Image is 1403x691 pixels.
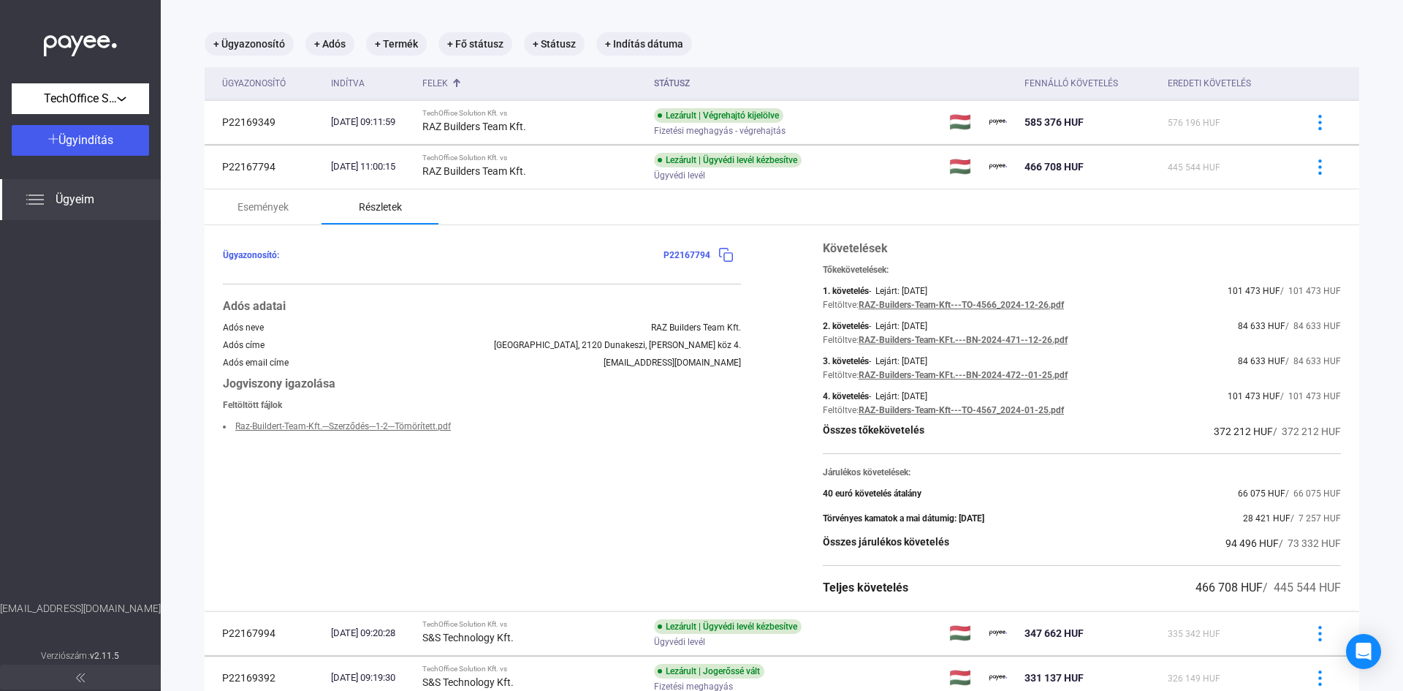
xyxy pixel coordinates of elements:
div: Teljes követelés [823,579,908,597]
div: Feltöltött fájlok [223,400,741,410]
span: 101 473 HUF [1228,286,1280,296]
div: Feltöltve: [823,300,859,310]
div: Adós neve [223,322,264,333]
span: / 66 075 HUF [1285,488,1341,499]
div: Felek [422,75,448,92]
div: [DATE] 09:11:59 [331,115,411,129]
img: payee-logo [989,113,1007,131]
div: 1. követelés [823,286,869,296]
div: Eredeti követelés [1168,75,1251,92]
span: / 101 473 HUF [1280,286,1341,296]
div: Adós címe [223,340,265,350]
button: copy-blue [710,240,741,271]
span: 84 633 HUF [1238,321,1285,331]
div: RAZ Builders Team Kft. [651,322,741,333]
img: more-blue [1312,159,1328,175]
div: 40 euró követelés átalány [823,488,921,499]
div: Összes járulékos követelés [823,535,949,552]
span: 28 421 HUF [1243,513,1290,524]
td: 🇭🇺 [943,145,984,189]
div: Lezárult | Jogerőssé vált [654,664,764,679]
a: RAZ-Builders-Team-KFt.---BN-2024-472--01-25.pdf [859,370,1068,380]
div: [DATE] 09:20:28 [331,626,411,641]
span: / 73 332 HUF [1279,537,1341,549]
div: Összes tőkekövetelés [823,423,924,440]
div: - Lejárt: [DATE] [869,356,927,366]
mat-chip: + Termék [366,32,427,56]
mat-chip: + Indítás dátuma [596,32,692,56]
div: [EMAIL_ADDRESS][DOMAIN_NAME] [604,358,741,368]
span: 335 342 HUF [1168,629,1220,639]
td: P22169349 [205,100,325,144]
span: 84 633 HUF [1238,356,1285,366]
span: 466 708 HUF [1195,581,1263,594]
span: / 372 212 HUF [1273,426,1341,437]
td: 🇭🇺 [943,611,984,655]
div: - Lejárt: [DATE] [869,391,927,401]
div: Eredeti követelés [1168,75,1286,92]
img: copy-blue [718,247,734,263]
div: Lezárult | Ügyvédi levél kézbesítve [654,619,802,634]
span: Fizetési meghagyás - végrehajtás [654,122,786,140]
span: Ügyindítás [58,133,113,147]
div: Fennálló követelés [1024,75,1118,92]
div: Open Intercom Messenger [1346,634,1381,669]
span: 576 196 HUF [1168,118,1220,128]
div: [DATE] 09:19:30 [331,671,411,685]
div: Indítva [331,75,411,92]
span: 347 662 HUF [1024,627,1084,639]
span: 585 376 HUF [1024,116,1084,128]
mat-chip: + Ügyazonosító [205,32,294,56]
div: 4. követelés [823,391,869,401]
div: - Lejárt: [DATE] [869,286,927,296]
td: P22167794 [205,145,325,189]
div: 3. követelés [823,356,869,366]
div: Feltöltve: [823,335,859,345]
strong: S&S Technology Kft. [422,676,514,688]
div: Törvényes kamatok a mai dátumig: [DATE] [823,513,984,524]
img: payee-logo [989,669,1007,687]
div: Adós email címe [223,358,289,368]
strong: RAZ Builders Team Kft. [422,165,526,177]
div: Fennálló követelés [1024,75,1155,92]
img: payee-logo [989,158,1007,175]
button: more-blue [1304,618,1335,649]
span: Ügyvédi levél [654,633,705,651]
a: Raz-Buildert-Team-Kft.---Szerződés---1-2---Tömörített.pdf [235,421,451,431]
div: Adós adatai [223,298,741,315]
img: list.svg [26,191,44,208]
span: 466 708 HUF [1024,161,1084,173]
span: 101 473 HUF [1228,391,1280,401]
a: RAZ-Builders-Team-KFt.---BN-2024-471--12-26.pdf [859,335,1068,345]
span: / 84 633 HUF [1285,321,1341,331]
div: Ügyazonosító [222,75,286,92]
div: Részletek [359,198,402,216]
span: / 7 257 HUF [1290,513,1341,524]
button: more-blue [1304,107,1335,137]
img: more-blue [1312,115,1328,130]
span: / 84 633 HUF [1285,356,1341,366]
div: Jogviszony igazolása [223,375,741,393]
span: 66 075 HUF [1238,488,1285,499]
img: more-blue [1312,626,1328,641]
span: 94 496 HUF [1225,537,1279,549]
button: Ügyindítás [12,125,149,156]
span: / 445 544 HUF [1263,581,1341,594]
div: [GEOGRAPHIC_DATA], 2120 Dunakeszi, [PERSON_NAME] köz 4. [494,340,741,350]
div: Felek [422,75,642,92]
div: Feltöltve: [823,405,859,415]
img: more-blue [1312,671,1328,686]
th: Státusz [648,67,943,100]
span: TechOffice Solution Kft. [44,90,117,107]
div: TechOffice Solution Kft. vs [422,620,642,629]
strong: v2.11.5 [90,651,120,661]
div: Események [237,198,289,216]
span: Ügyeim [56,191,94,208]
div: TechOffice Solution Kft. vs [422,109,642,118]
span: 445 544 HUF [1168,162,1220,173]
button: TechOffice Solution Kft. [12,83,149,114]
span: Ügyvédi levél [654,167,705,184]
strong: RAZ Builders Team Kft. [422,121,526,132]
span: / 101 473 HUF [1280,391,1341,401]
span: 326 149 HUF [1168,673,1220,684]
